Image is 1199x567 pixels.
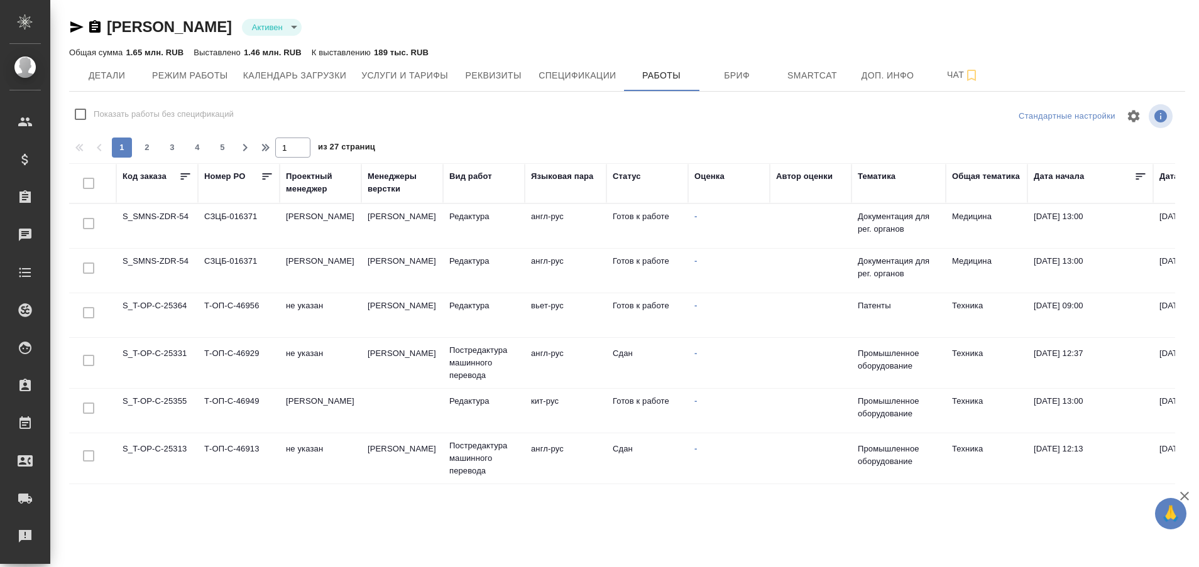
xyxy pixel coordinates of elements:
div: Языковая пара [531,170,594,183]
td: Техника [946,484,1027,528]
span: Smartcat [782,68,843,84]
td: Готов к работе [606,249,688,293]
td: S_T-OP-C-25331 [116,341,198,385]
span: 2 [137,141,157,154]
td: [PERSON_NAME] [361,204,443,248]
td: Техника [946,389,1027,433]
td: Техника [946,341,1027,385]
td: [DATE] 09:00 [1027,293,1153,337]
button: 4 [187,138,207,158]
a: - [694,348,697,358]
span: Услуги и тарифы [361,68,448,84]
button: 3 [162,138,182,158]
div: Менеджеры верстки [368,170,437,195]
div: Вид работ [449,170,492,183]
div: Оценка [694,170,725,183]
div: Номер PO [204,170,245,183]
div: Автор оценки [776,170,833,183]
span: Календарь загрузки [243,68,347,84]
span: Настроить таблицу [1119,101,1149,131]
td: [PERSON_NAME] [280,389,361,433]
svg: Подписаться [964,68,979,83]
td: [PERSON_NAME] [361,341,443,385]
td: Медицина [946,249,1027,293]
button: Скопировать ссылку [87,19,102,35]
div: Код заказа [123,170,167,183]
p: Редактура [449,255,518,267]
td: S_T-OP-C-25364 [116,293,198,337]
td: англ-рус [525,249,606,293]
a: [PERSON_NAME] [107,18,232,35]
div: Общая тематика [952,170,1020,183]
td: [PERSON_NAME] [361,293,443,337]
td: [PERSON_NAME] [280,204,361,248]
span: Работы [632,68,692,84]
td: Сдан [606,484,688,528]
td: кит-рус [525,389,606,433]
td: англ-рус [525,436,606,480]
td: вьет-рус [525,293,606,337]
span: 🙏 [1160,500,1181,527]
span: Доп. инфо [858,68,918,84]
span: 5 [212,141,233,154]
span: Режим работы [152,68,228,84]
td: [DATE] 13:00 [1027,249,1153,293]
span: Реквизиты [463,68,523,84]
td: англ-рус [525,484,606,528]
td: Готов к работе [606,293,688,337]
td: [DATE] 12:13 [1027,484,1153,528]
td: Сдан [606,436,688,480]
td: не указан [280,484,361,528]
p: Общая сумма [69,48,126,57]
div: Тематика [858,170,895,183]
td: [PERSON_NAME] [361,436,443,480]
td: Т-ОП-С-46956 [198,293,280,337]
td: [DATE] 13:00 [1027,204,1153,248]
td: Т-ОП-С-46913 [198,436,280,480]
td: [DATE] 13:00 [1027,389,1153,433]
td: англ-рус [525,204,606,248]
td: Т-ОП-С-46929 [198,341,280,385]
td: S_SMNS-ZDR-54 [116,249,198,293]
p: К выставлению [312,48,374,57]
td: S_T-OP-C-25313 [116,436,198,480]
td: не указан [280,341,361,385]
td: Т-ОП-С-46949 [198,389,280,433]
span: Чат [933,67,994,83]
td: не указан [280,293,361,337]
p: Промышленное оборудование [858,395,939,420]
td: СЗЦБ-016371 [198,204,280,248]
p: 189 тыс. RUB [374,48,429,57]
span: 3 [162,141,182,154]
td: [DATE] 12:37 [1027,341,1153,385]
td: S_SMNS-ZDR-54 [116,204,198,248]
td: [PERSON_NAME] [280,249,361,293]
button: Активен [248,22,287,33]
td: Техника [946,293,1027,337]
span: Бриф [707,68,767,84]
p: Документация для рег. органов [858,255,939,280]
span: 4 [187,141,207,154]
a: - [694,444,697,453]
div: Активен [242,19,302,36]
div: Статус [613,170,641,183]
p: 1.65 млн. RUB [126,48,183,57]
div: Проектный менеджер [286,170,355,195]
span: Детали [77,68,137,84]
td: Т-ОП-С-46913 [198,484,280,528]
td: англ-рус [525,341,606,385]
button: 🙏 [1155,498,1186,529]
td: Медицина [946,204,1027,248]
td: [DATE] 12:13 [1027,436,1153,480]
td: [PERSON_NAME] [361,249,443,293]
p: Редактура [449,300,518,312]
td: S_T-OP-C-25355 [116,389,198,433]
button: 2 [137,138,157,158]
p: Промышленное оборудование [858,443,939,468]
button: 5 [212,138,233,158]
span: из 27 страниц [318,139,375,158]
td: S_T-OP-C-25313 [116,484,198,528]
p: Выставлено [194,48,244,57]
td: Сдан [606,341,688,385]
span: Посмотреть информацию [1149,104,1175,128]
